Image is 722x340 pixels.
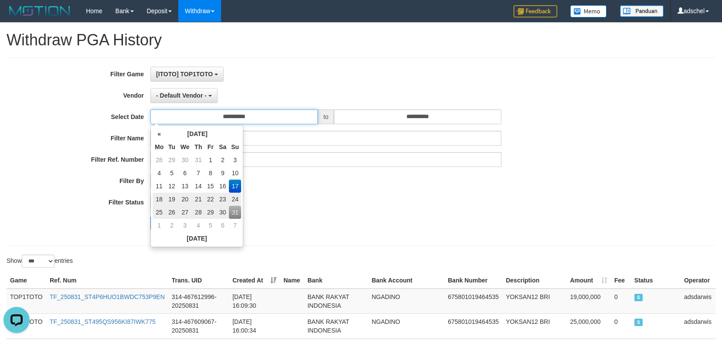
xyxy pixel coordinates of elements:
td: 6 [216,219,229,232]
td: 314-467612996-20250831 [168,289,229,314]
th: Amount: activate to sort column ascending [566,272,611,289]
th: Operator [681,272,715,289]
td: 5 [166,167,178,180]
button: Open LiveChat chat widget [3,3,30,30]
td: 675801019464535 [444,289,502,314]
span: - Default Vendor - [156,92,207,99]
td: 25 [153,206,166,219]
td: 19,000,000 [566,289,611,314]
td: 17 [229,180,241,193]
td: 8 [204,167,216,180]
th: Sa [216,140,229,153]
th: « [153,127,166,140]
a: TF_250831_ST4P6HUO1BWDC753P9EN [50,293,165,300]
td: NGADINO [368,313,444,338]
td: 23 [216,193,229,206]
td: 11 [153,180,166,193]
img: Feedback.jpg [514,5,557,17]
td: 26 [166,206,178,219]
td: 9 [216,167,229,180]
span: [ITOTO] TOP1TOTO [156,71,213,78]
button: [ITOTO] TOP1TOTO [150,67,224,82]
td: 7 [229,219,241,232]
td: 2 [166,219,178,232]
td: 25,000,000 [566,313,611,338]
td: TOP1TOTO [7,289,46,314]
td: NGADINO [368,289,444,314]
td: BANK RAKYAT INDONESIA [304,313,368,338]
td: 1 [153,219,166,232]
th: [DATE] [153,232,241,245]
td: 29 [204,206,216,219]
td: [DATE] 16:00:34 [229,313,280,338]
td: 12 [166,180,178,193]
th: Fr [204,140,216,153]
th: Bank Number [444,272,502,289]
a: TF_250831_ST495QS956KI87IWK775 [50,318,156,325]
h1: Withdraw PGA History [7,31,715,49]
td: BANK RAKYAT INDONESIA [304,289,368,314]
td: YOKSAN12 BRI [502,289,566,314]
td: 24 [229,193,241,206]
td: 0 [611,289,631,314]
td: 22 [204,193,216,206]
th: Description [502,272,566,289]
td: 28 [153,153,166,167]
th: Status [631,272,681,289]
td: 31 [229,206,241,219]
td: 0 [611,313,631,338]
td: 10 [229,167,241,180]
td: 1 [204,153,216,167]
td: 3 [229,153,241,167]
span: SUCCESS [634,319,643,326]
td: 16 [216,180,229,193]
td: 19 [166,193,178,206]
td: 314-467609067-20250831 [168,313,229,338]
td: [DATE] 16:09:30 [229,289,280,314]
td: 28 [192,206,205,219]
td: 6 [178,167,192,180]
td: 7 [192,167,205,180]
td: adsdarwis [681,313,715,338]
td: 675801019464535 [444,313,502,338]
span: to [318,109,334,124]
td: 4 [192,219,205,232]
span: SUCCESS [634,294,643,301]
img: Button%20Memo.svg [570,5,607,17]
button: - Default Vendor - [150,88,218,103]
th: Bank [304,272,368,289]
img: MOTION_logo.png [7,4,73,17]
td: 4 [153,167,166,180]
th: Trans. UID [168,272,229,289]
select: Showentries [22,255,54,268]
th: Bank Account [368,272,444,289]
th: Th [192,140,205,153]
th: Name [280,272,304,289]
td: 13 [178,180,192,193]
td: 29 [166,153,178,167]
td: 30 [178,153,192,167]
label: Show entries [7,255,73,268]
td: 21 [192,193,205,206]
th: We [178,140,192,153]
td: 31 [192,153,205,167]
th: Created At: activate to sort column ascending [229,272,280,289]
td: 3 [178,219,192,232]
td: 2 [216,153,229,167]
th: Fee [611,272,631,289]
td: adsdarwis [681,289,715,314]
th: Mo [153,140,166,153]
img: panduan.png [620,5,664,17]
th: Su [229,140,241,153]
td: 20 [178,193,192,206]
td: YOKSAN12 BRI [502,313,566,338]
td: 18 [153,193,166,206]
td: 14 [192,180,205,193]
th: Ref. Num [46,272,168,289]
th: Tu [166,140,178,153]
td: 5 [204,219,216,232]
th: [DATE] [166,127,229,140]
td: 27 [178,206,192,219]
td: 15 [204,180,216,193]
th: Game [7,272,46,289]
